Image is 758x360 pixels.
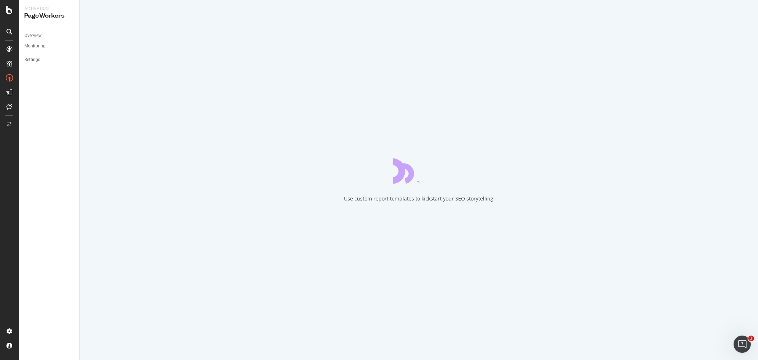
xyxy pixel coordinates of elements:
[734,336,751,353] iframe: Intercom live chat
[24,6,74,12] div: Activation
[24,32,74,40] a: Overview
[24,32,42,40] div: Overview
[24,42,74,50] a: Monitoring
[24,56,74,64] a: Settings
[24,56,40,64] div: Settings
[24,12,74,20] div: PageWorkers
[344,195,494,202] div: Use custom report templates to kickstart your SEO storytelling
[24,42,46,50] div: Monitoring
[748,336,754,341] span: 1
[393,158,445,184] div: animation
